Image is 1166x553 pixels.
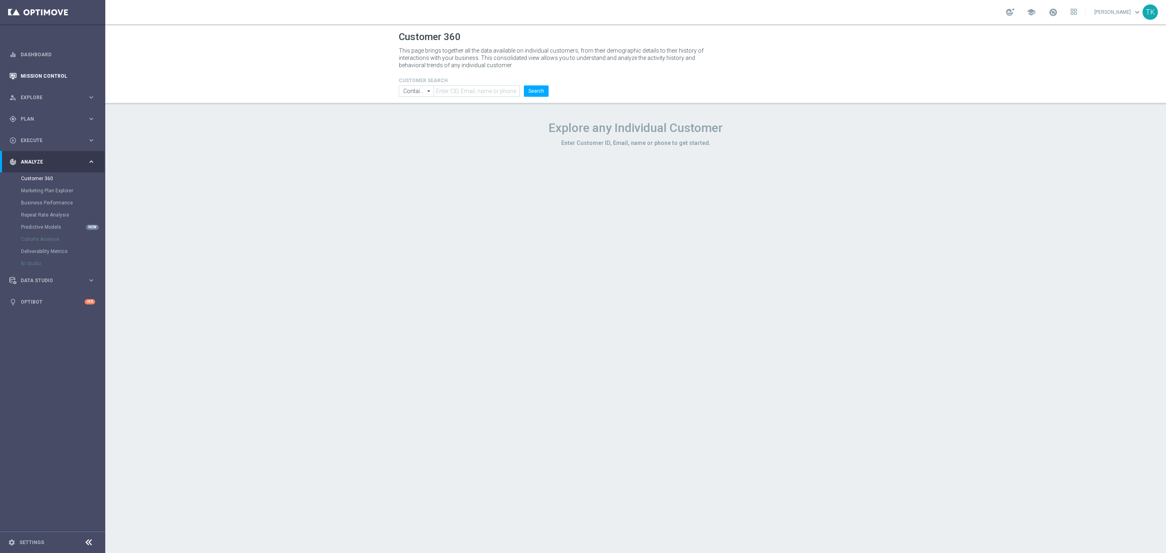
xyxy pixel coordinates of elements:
i: track_changes [9,158,17,166]
div: Customer 360 [21,172,104,185]
button: track_changes Analyze keyboard_arrow_right [9,159,96,165]
i: arrow_drop_down [425,86,433,96]
div: Mission Control [9,65,95,87]
div: Dashboard [9,44,95,65]
button: Mission Control [9,73,96,79]
button: Search [524,85,549,97]
i: keyboard_arrow_right [87,276,95,284]
i: equalizer [9,51,17,58]
a: Mission Control [21,65,95,87]
button: Data Studio keyboard_arrow_right [9,277,96,284]
a: [PERSON_NAME]keyboard_arrow_down [1094,6,1143,18]
button: person_search Explore keyboard_arrow_right [9,94,96,101]
div: +10 [85,299,95,304]
h3: Enter Customer ID, Email, name or phone to get started. [399,139,872,147]
h4: CUSTOMER SEARCH [399,78,549,83]
button: lightbulb Optibot +10 [9,299,96,305]
a: Repeat Rate Analysis [21,212,84,218]
a: Business Performance [21,200,84,206]
div: Explore [9,94,87,101]
h1: Customer 360 [399,31,872,43]
input: Enter CID, Email, name or phone [434,85,520,97]
i: keyboard_arrow_right [87,115,95,123]
input: Contains [399,85,434,97]
span: Analyze [21,160,87,164]
i: lightbulb [9,298,17,306]
span: Execute [21,138,87,143]
div: BI Studio [21,257,104,270]
button: equalizer Dashboard [9,51,96,58]
span: Explore [21,95,87,100]
a: Optibot [21,291,85,313]
button: play_circle_outline Execute keyboard_arrow_right [9,137,96,144]
div: Cohorts Analysis [21,233,104,245]
div: Deliverability Metrics [21,245,104,257]
span: Data Studio [21,278,87,283]
a: Marketing Plan Explorer [21,187,84,194]
div: Repeat Rate Analysis [21,209,104,221]
div: Business Performance [21,197,104,209]
a: Predictive Models [21,224,84,230]
button: gps_fixed Plan keyboard_arrow_right [9,116,96,122]
i: play_circle_outline [9,137,17,144]
i: gps_fixed [9,115,17,123]
a: Customer 360 [21,175,84,182]
div: Predictive Models [21,221,104,233]
div: Execute [9,137,87,144]
div: Optibot [9,291,95,313]
a: Dashboard [21,44,95,65]
i: keyboard_arrow_right [87,136,95,144]
p: This page brings together all the data available on individual customers, from their demographic ... [399,47,711,69]
a: Deliverability Metrics [21,248,84,255]
i: person_search [9,94,17,101]
div: NEW [86,225,99,230]
div: TK [1143,4,1158,20]
span: Plan [21,117,87,121]
i: keyboard_arrow_right [87,94,95,101]
span: school [1027,8,1036,17]
div: Data Studio [9,277,87,284]
i: keyboard_arrow_right [87,158,95,166]
div: Analyze [9,158,87,166]
div: Plan [9,115,87,123]
div: Marketing Plan Explorer [21,185,104,197]
span: keyboard_arrow_down [1133,8,1142,17]
i: settings [8,539,15,546]
a: Settings [19,540,44,545]
h1: Explore any Individual Customer [399,121,872,135]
